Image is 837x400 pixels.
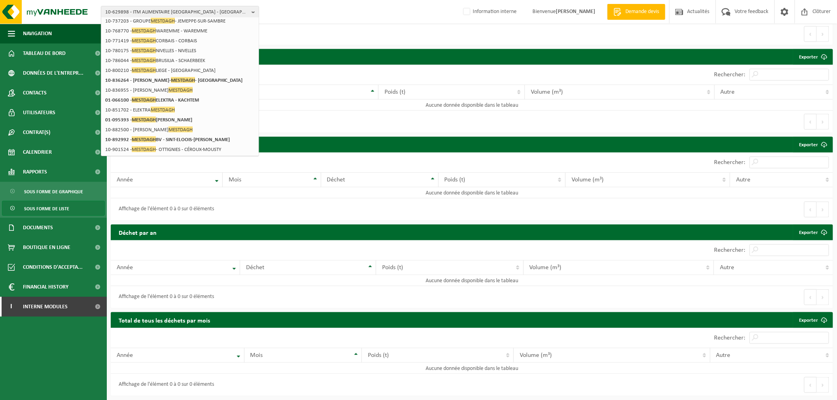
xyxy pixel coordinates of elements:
span: Poids (t) [382,264,403,271]
span: Calendrier [23,142,52,162]
li: 10-786044 - BRUSILIA - SCHAERBEEK [103,56,257,66]
span: MESTDAGH [151,107,175,113]
h2: Total de tous les déchets par mois [111,312,218,328]
span: MESTDAGH [151,18,175,24]
td: Aucune donnée disponible dans le tableau [111,363,833,374]
td: Aucune donnée disponible dans le tableau [111,187,833,198]
button: 10-629898 - ITM ALIMENTAIRE [GEOGRAPHIC_DATA] - [GEOGRAPHIC_DATA] [101,6,259,18]
span: I [8,297,15,317]
button: Next [817,26,829,42]
li: 10-771419 - CORBAIS - CORBAIS [103,36,257,46]
span: Volume (m³) [520,352,552,358]
label: Rechercher: [714,160,746,166]
li: 10-737203 - GROUPE - JEMEPPE-SUR-SAMBRE [103,16,257,26]
strong: 01-066100 - ELEKTRA - KACHTEM [105,97,199,103]
button: Previous [804,26,817,42]
a: Sous forme de graphique [2,184,105,199]
span: Sous forme de graphique [24,184,83,199]
span: Poids (t) [384,89,405,95]
li: 10-780175 - NIVELLES - NIVELLES [103,46,257,56]
span: Année [117,352,133,358]
li: 10-768770 - WAREMME - WAREMME [103,26,257,36]
a: Exporter [793,49,832,65]
li: 10-800210 - LIEGE - [GEOGRAPHIC_DATA] [103,66,257,75]
a: Demande devis [607,4,665,20]
span: Conditions d'accepta... [23,257,83,277]
span: Contacts [23,83,47,103]
a: Exporter [793,312,832,328]
span: Rapports [23,162,47,182]
span: Autre [736,177,750,183]
a: Exporter [793,225,832,240]
li: 10-901524 - - OTTIGNIES - CÉROUX-MOUSTY [103,145,257,155]
button: Next [817,202,829,217]
td: Aucune donnée disponible dans le tableau [111,275,833,286]
span: Boutique en ligne [23,238,70,257]
span: Demande devis [623,8,661,16]
span: MESTDAGH [132,117,156,123]
span: Données de l'entrepr... [23,63,83,83]
span: MESTDAGH [132,136,156,142]
a: Sous forme de liste [2,201,105,216]
span: Sous forme de liste [24,201,69,216]
strong: 01-095393 - [PERSON_NAME] [105,117,192,123]
span: Poids (t) [445,177,466,183]
span: Déchet [327,177,345,183]
label: Information interne [462,6,517,18]
button: Previous [804,202,817,217]
label: Rechercher: [714,72,746,78]
span: Autre [721,89,735,95]
span: Navigation [23,24,52,43]
a: Exporter [793,137,832,153]
span: Autre [716,352,731,358]
span: Interne modules [23,297,68,317]
li: 10-851702 - ELEKTRA [103,105,257,115]
span: MESTDAGH [132,47,156,53]
span: MESTDAGH [132,67,156,73]
span: MESTDAGH [169,126,193,132]
strong: [PERSON_NAME] [556,9,595,15]
strong: 10-892992 - BV - SINT-ELOOIS-[PERSON_NAME] [105,136,230,142]
span: Financial History [23,277,68,297]
button: Next [817,377,829,393]
span: Année [117,264,133,271]
span: MESTDAGH [132,146,156,152]
span: Mois [250,352,263,358]
div: Affichage de l'élément 0 à 0 sur 0 éléments [115,290,214,304]
button: Previous [804,114,817,130]
button: Next [817,114,829,130]
span: Volume (m³) [572,177,604,183]
h2: Déchet par an [111,225,165,240]
div: Affichage de l'élément 0 à 0 sur 0 éléments [115,378,214,392]
span: MESTDAGH [132,97,156,103]
span: Déchet [246,264,264,271]
span: Mois [229,177,241,183]
td: Aucune donnée disponible dans le tableau [111,100,833,111]
span: Volume (m³) [531,89,563,95]
span: Année [117,177,133,183]
button: Previous [804,377,817,393]
span: MESTDAGH [169,87,193,93]
span: Contrat(s) [23,123,50,142]
span: MESTDAGH [171,77,195,83]
li: 10-836955 - [PERSON_NAME] [103,85,257,95]
button: Previous [804,289,817,305]
span: Poids (t) [368,352,389,358]
span: Volume (m³) [530,264,562,271]
label: Rechercher: [714,335,746,342]
span: Utilisateurs [23,103,55,123]
span: MESTDAGH [132,38,156,43]
strong: 10-836264 - [PERSON_NAME]- - [GEOGRAPHIC_DATA] [105,77,242,83]
span: Tableau de bord [23,43,66,63]
label: Rechercher: [714,247,746,254]
li: 10-882500 - [PERSON_NAME] [103,125,257,135]
span: MESTDAGH [132,57,156,63]
span: 10-629898 - ITM ALIMENTAIRE [GEOGRAPHIC_DATA] - [GEOGRAPHIC_DATA] [105,6,248,18]
span: Autre [720,264,734,271]
button: Next [817,289,829,305]
span: MESTDAGH [132,28,156,34]
span: Documents [23,218,53,238]
div: Affichage de l'élément 0 à 0 sur 0 éléments [115,202,214,217]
